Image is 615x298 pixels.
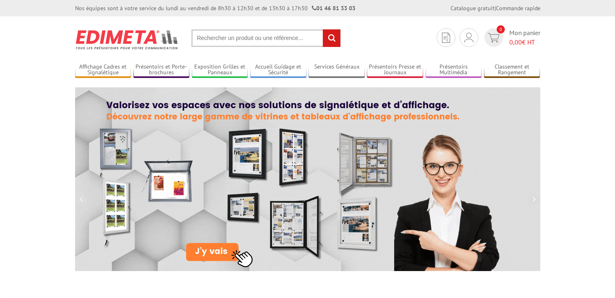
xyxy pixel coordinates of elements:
[75,63,131,77] a: Affichage Cadres et Signalétique
[75,4,355,12] div: Nos équipes sont à votre service du lundi au vendredi de 8h30 à 12h30 et de 13h30 à 17h30
[509,28,540,47] span: Mon panier
[367,63,423,77] a: Présentoirs Presse et Journaux
[312,4,355,12] strong: 01 46 81 33 03
[192,63,248,77] a: Exposition Grilles et Panneaux
[509,38,540,47] span: € HT
[497,25,505,33] span: 0
[464,33,473,42] img: devis rapide
[191,29,341,47] input: Rechercher un produit ou une référence...
[426,63,482,77] a: Présentoirs Multimédia
[451,4,495,12] a: Catalogue gratuit
[484,63,540,77] a: Classement et Rangement
[482,28,540,47] a: devis rapide 0 Mon panier 0,00€ HT
[442,33,450,43] img: devis rapide
[488,33,500,42] img: devis rapide
[133,63,190,77] a: Présentoirs et Porte-brochures
[323,29,340,47] input: rechercher
[509,38,522,46] span: 0,00
[309,63,365,77] a: Services Généraux
[496,4,540,12] a: Commande rapide
[250,63,306,77] a: Accueil Guidage et Sécurité
[451,4,540,12] div: |
[75,24,179,55] img: Présentoir, panneau, stand - Edimeta - PLV, affichage, mobilier bureau, entreprise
